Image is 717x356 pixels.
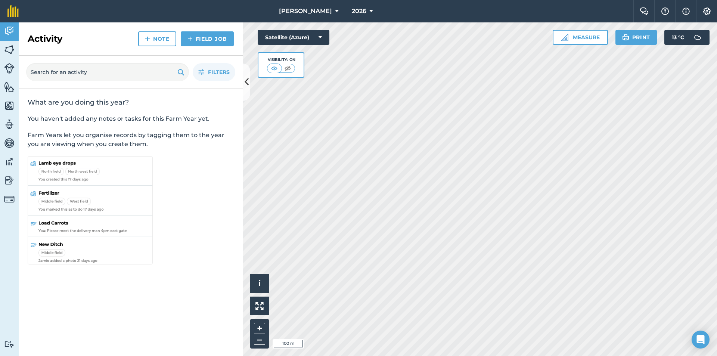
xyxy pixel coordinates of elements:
[193,63,235,81] button: Filters
[7,5,19,17] img: fieldmargin Logo
[283,65,292,72] img: svg+xml;base64,PHN2ZyB4bWxucz0iaHR0cDovL3d3dy53My5vcmcvMjAwMC9zdmciIHdpZHRoPSI1MCIgaGVpZ2h0PSI0MC...
[181,31,234,46] a: Field Job
[255,302,264,310] img: Four arrows, one pointing top left, one top right, one bottom right and the last bottom left
[258,30,329,45] button: Satellite (Azure)
[258,279,261,288] span: i
[672,30,684,45] span: 13 ° C
[138,31,176,46] a: Note
[4,81,15,93] img: svg+xml;base64,PHN2ZyB4bWxucz0iaHR0cDovL3d3dy53My5vcmcvMjAwMC9zdmciIHdpZHRoPSI1NiIgaGVpZ2h0PSI2MC...
[4,25,15,37] img: svg+xml;base64,PD94bWwgdmVyc2lvbj0iMS4wIiBlbmNvZGluZz0idXRmLTgiPz4KPCEtLSBHZW5lcmF0b3I6IEFkb2JlIE...
[690,30,705,45] img: svg+xml;base64,PD94bWwgdmVyc2lvbj0iMS4wIiBlbmNvZGluZz0idXRmLTgiPz4KPCEtLSBHZW5lcmF0b3I6IEFkb2JlIE...
[4,119,15,130] img: svg+xml;base64,PD94bWwgdmVyc2lvbj0iMS4wIiBlbmNvZGluZz0idXRmLTgiPz4KPCEtLSBHZW5lcmF0b3I6IEFkb2JlIE...
[4,63,15,74] img: svg+xml;base64,PD94bWwgdmVyc2lvbj0iMS4wIiBlbmNvZGluZz0idXRmLTgiPz4KPCEtLSBHZW5lcmF0b3I6IEFkb2JlIE...
[28,114,234,123] p: You haven't added any notes or tasks for this Farm Year yet.
[352,7,366,16] span: 2026
[702,7,711,15] img: A cog icon
[270,65,279,72] img: svg+xml;base64,PHN2ZyB4bWxucz0iaHR0cDovL3d3dy53My5vcmcvMjAwMC9zdmciIHdpZHRoPSI1MCIgaGVpZ2h0PSI0MC...
[28,98,234,107] h2: What are you doing this year?
[279,7,332,16] span: [PERSON_NAME]
[4,156,15,167] img: svg+xml;base64,PD94bWwgdmVyc2lvbj0iMS4wIiBlbmNvZGluZz0idXRmLTgiPz4KPCEtLSBHZW5lcmF0b3I6IEFkb2JlIE...
[682,7,690,16] img: svg+xml;base64,PHN2ZyB4bWxucz0iaHR0cDovL3d3dy53My5vcmcvMjAwMC9zdmciIHdpZHRoPSIxNyIgaGVpZ2h0PSIxNy...
[692,331,710,349] div: Open Intercom Messenger
[4,100,15,111] img: svg+xml;base64,PHN2ZyB4bWxucz0iaHR0cDovL3d3dy53My5vcmcvMjAwMC9zdmciIHdpZHRoPSI1NiIgaGVpZ2h0PSI2MC...
[177,68,184,77] img: svg+xml;base64,PHN2ZyB4bWxucz0iaHR0cDovL3d3dy53My5vcmcvMjAwMC9zdmciIHdpZHRoPSIxOSIgaGVpZ2h0PSIyNC...
[4,44,15,55] img: svg+xml;base64,PHN2ZyB4bWxucz0iaHR0cDovL3d3dy53My5vcmcvMjAwMC9zdmciIHdpZHRoPSI1NiIgaGVpZ2h0PSI2MC...
[208,68,230,76] span: Filters
[28,33,62,45] h2: Activity
[187,34,193,43] img: svg+xml;base64,PHN2ZyB4bWxucz0iaHR0cDovL3d3dy53My5vcmcvMjAwMC9zdmciIHdpZHRoPSIxNCIgaGVpZ2h0PSIyNC...
[640,7,649,15] img: Two speech bubbles overlapping with the left bubble in the forefront
[26,63,189,81] input: Search for an activity
[661,7,670,15] img: A question mark icon
[615,30,657,45] button: Print
[254,334,265,345] button: –
[553,30,608,45] button: Measure
[561,34,568,41] img: Ruler icon
[267,57,295,63] div: Visibility: On
[28,131,234,149] p: Farm Years let you organise records by tagging them to the year you are viewing when you create t...
[664,30,710,45] button: 13 °C
[145,34,150,43] img: svg+xml;base64,PHN2ZyB4bWxucz0iaHR0cDovL3d3dy53My5vcmcvMjAwMC9zdmciIHdpZHRoPSIxNCIgaGVpZ2h0PSIyNC...
[4,341,15,348] img: svg+xml;base64,PD94bWwgdmVyc2lvbj0iMS4wIiBlbmNvZGluZz0idXRmLTgiPz4KPCEtLSBHZW5lcmF0b3I6IEFkb2JlIE...
[4,194,15,204] img: svg+xml;base64,PD94bWwgdmVyc2lvbj0iMS4wIiBlbmNvZGluZz0idXRmLTgiPz4KPCEtLSBHZW5lcmF0b3I6IEFkb2JlIE...
[622,33,629,42] img: svg+xml;base64,PHN2ZyB4bWxucz0iaHR0cDovL3d3dy53My5vcmcvMjAwMC9zdmciIHdpZHRoPSIxOSIgaGVpZ2h0PSIyNC...
[254,323,265,334] button: +
[4,175,15,186] img: svg+xml;base64,PD94bWwgdmVyc2lvbj0iMS4wIiBlbmNvZGluZz0idXRmLTgiPz4KPCEtLSBHZW5lcmF0b3I6IEFkb2JlIE...
[4,137,15,149] img: svg+xml;base64,PD94bWwgdmVyc2lvbj0iMS4wIiBlbmNvZGluZz0idXRmLTgiPz4KPCEtLSBHZW5lcmF0b3I6IEFkb2JlIE...
[250,274,269,293] button: i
